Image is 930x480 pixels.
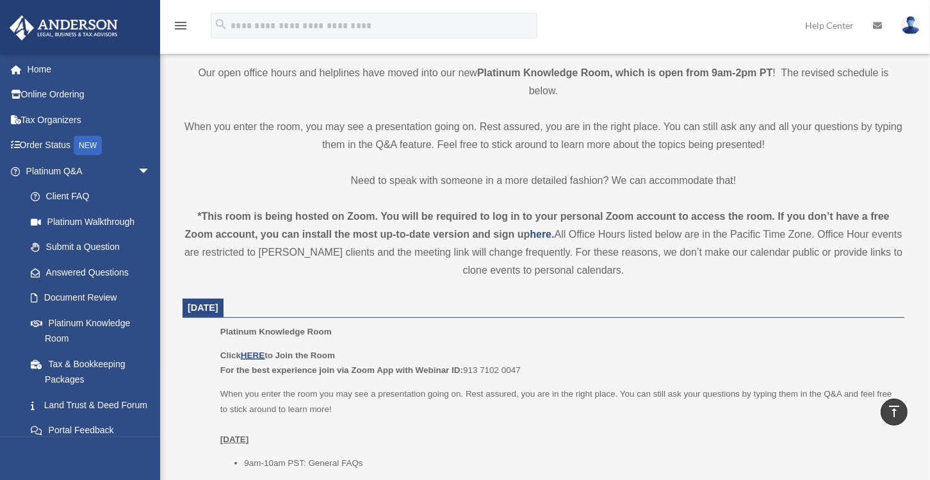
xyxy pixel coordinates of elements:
[183,64,904,100] p: Our open office hours and helplines have moved into our new ! The revised schedule is below.
[9,158,170,184] a: Platinum Q&Aarrow_drop_down
[183,118,904,154] p: When you enter the room, you may see a presentation going on. Rest assured, you are in the right ...
[185,211,890,240] strong: *This room is being hosted on Zoom. You will be required to log in to your personal Zoom account ...
[138,158,163,185] span: arrow_drop_down
[220,327,332,336] span: Platinum Knowledge Room
[220,365,463,375] b: For the best experience join via Zoom App with Webinar ID:
[18,235,170,260] a: Submit a Question
[244,456,895,471] li: 9am-10am PST: General FAQs
[74,136,102,155] div: NEW
[9,107,170,133] a: Tax Organizers
[220,348,895,378] p: 913 7102 0047
[18,184,170,210] a: Client FAQ
[173,18,188,33] i: menu
[183,172,904,190] p: Need to speak with someone in a more detailed fashion? We can accommodate that!
[18,310,163,351] a: Platinum Knowledge Room
[551,229,554,240] strong: .
[530,229,551,240] a: here
[901,16,920,35] img: User Pic
[220,434,249,444] u: [DATE]
[9,82,170,108] a: Online Ordering
[881,399,908,426] a: vertical_align_top
[18,285,170,311] a: Document Review
[6,15,122,40] img: Anderson Advisors Platinum Portal
[241,351,265,360] a: HERE
[188,302,218,313] span: [DATE]
[214,17,228,31] i: search
[18,392,170,418] a: Land Trust & Deed Forum
[220,351,335,360] b: Click to Join the Room
[886,404,902,419] i: vertical_align_top
[9,133,170,159] a: Order StatusNEW
[220,386,895,447] p: When you enter the room you may see a presentation going on. Rest assured, you are in the right p...
[18,260,170,285] a: Answered Questions
[173,22,188,33] a: menu
[183,208,904,279] div: All Office Hours listed below are in the Pacific Time Zone. Office Hour events are restricted to ...
[18,209,170,235] a: Platinum Walkthrough
[9,56,170,82] a: Home
[18,351,170,392] a: Tax & Bookkeeping Packages
[18,418,170,443] a: Portal Feedback
[477,67,772,78] strong: Platinum Knowledge Room, which is open from 9am-2pm PT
